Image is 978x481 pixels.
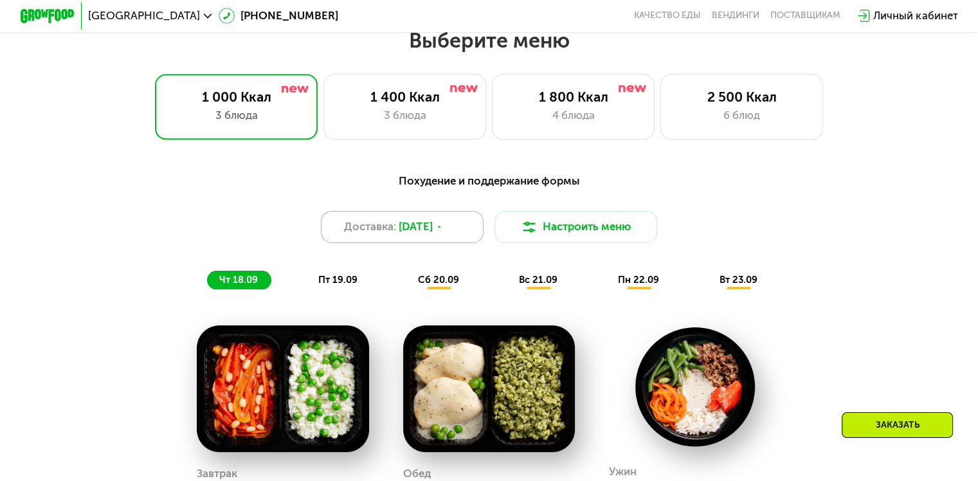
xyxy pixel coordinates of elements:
[675,89,809,105] div: 2 500 Ккал
[338,89,472,105] div: 1 400 Ккал
[712,10,759,21] a: Вендинги
[675,107,809,123] div: 6 блюд
[506,107,640,123] div: 4 блюда
[720,274,757,286] span: вт 23.09
[169,107,303,123] div: 3 блюда
[344,219,396,235] span: Доставка:
[88,10,200,21] span: [GEOGRAPHIC_DATA]
[87,172,891,189] div: Похудение и поддержание формы
[618,274,659,286] span: пн 22.09
[399,219,433,235] span: [DATE]
[873,8,957,24] div: Личный кабинет
[634,10,701,21] a: Качество еды
[494,211,658,244] button: Настроить меню
[338,107,472,123] div: 3 блюда
[318,274,358,286] span: пт 19.09
[506,89,640,105] div: 1 800 Ккал
[219,8,338,24] a: [PHONE_NUMBER]
[44,28,935,53] h2: Выберите меню
[770,10,840,21] div: поставщикам
[169,89,303,105] div: 1 000 Ккал
[418,274,459,286] span: сб 20.09
[519,274,557,286] span: вс 21.09
[842,412,953,438] div: Заказать
[219,274,258,286] span: чт 18.09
